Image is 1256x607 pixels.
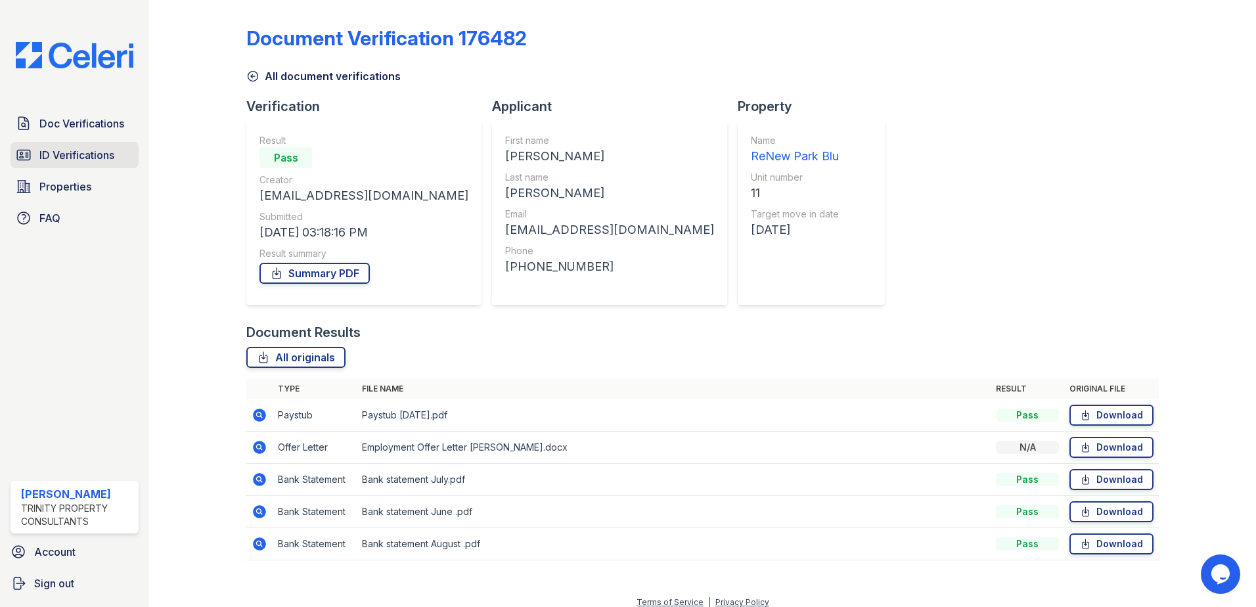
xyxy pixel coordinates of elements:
a: Download [1069,469,1154,490]
td: Bank Statement [273,528,357,560]
div: 11 [751,184,839,202]
th: Result [991,378,1064,399]
td: Employment Offer Letter [PERSON_NAME].docx [357,432,991,464]
div: Pass [996,473,1059,486]
div: Pass [996,537,1059,551]
div: Document Results [246,323,361,342]
div: Result summary [259,247,468,260]
a: Sign out [5,570,144,596]
span: Account [34,544,76,560]
div: Phone [505,244,714,258]
div: [PERSON_NAME] [21,486,133,502]
div: [PERSON_NAME] [505,147,714,166]
td: Paystub [273,399,357,432]
th: File name [357,378,991,399]
div: Trinity Property Consultants [21,502,133,528]
div: Pass [259,147,312,168]
td: Offer Letter [273,432,357,464]
div: Email [505,208,714,221]
td: Bank statement August .pdf [357,528,991,560]
div: First name [505,134,714,147]
span: FAQ [39,210,60,226]
td: Bank Statement [273,496,357,528]
a: Account [5,539,144,565]
div: Pass [996,409,1059,422]
td: Paystub [DATE].pdf [357,399,991,432]
div: Verification [246,97,492,116]
div: [DATE] 03:18:16 PM [259,223,468,242]
div: Applicant [492,97,738,116]
div: [EMAIL_ADDRESS][DOMAIN_NAME] [259,187,468,205]
div: [EMAIL_ADDRESS][DOMAIN_NAME] [505,221,714,239]
a: Download [1069,437,1154,458]
span: ID Verifications [39,147,114,163]
a: Properties [11,173,139,200]
div: Creator [259,173,468,187]
a: FAQ [11,205,139,231]
div: | [708,597,711,607]
div: Unit number [751,171,839,184]
div: Pass [996,505,1059,518]
th: Type [273,378,357,399]
a: All originals [246,347,346,368]
td: Bank statement June .pdf [357,496,991,528]
a: Summary PDF [259,263,370,284]
div: ReNew Park Blu [751,147,839,166]
a: Download [1069,405,1154,426]
a: All document verifications [246,68,401,84]
a: Download [1069,533,1154,554]
a: Privacy Policy [715,597,769,607]
a: Download [1069,501,1154,522]
th: Original file [1064,378,1159,399]
div: Name [751,134,839,147]
a: Doc Verifications [11,110,139,137]
span: Properties [39,179,91,194]
div: Result [259,134,468,147]
a: Terms of Service [637,597,704,607]
div: Submitted [259,210,468,223]
div: [PHONE_NUMBER] [505,258,714,276]
a: ID Verifications [11,142,139,168]
td: Bank Statement [273,464,357,496]
iframe: chat widget [1201,554,1243,594]
a: Name ReNew Park Blu [751,134,839,166]
span: Doc Verifications [39,116,124,131]
span: Sign out [34,575,74,591]
td: Bank statement July.pdf [357,464,991,496]
div: Document Verification 176482 [246,26,527,50]
img: CE_Logo_Blue-a8612792a0a2168367f1c8372b55b34899dd931a85d93a1a3d3e32e68fde9ad4.png [5,42,144,68]
div: [DATE] [751,221,839,239]
div: Last name [505,171,714,184]
div: Target move in date [751,208,839,221]
div: Property [738,97,895,116]
div: N/A [996,441,1059,454]
div: [PERSON_NAME] [505,184,714,202]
